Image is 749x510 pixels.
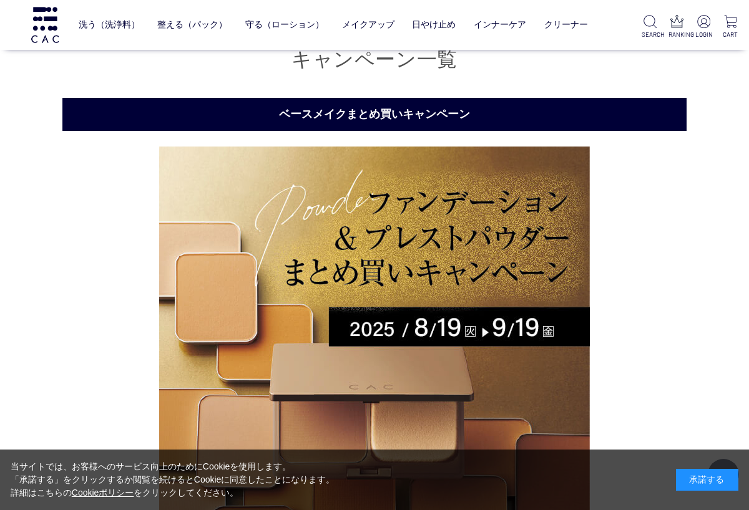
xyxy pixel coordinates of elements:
[342,10,394,39] a: メイクアップ
[642,30,658,39] p: SEARCH
[668,15,685,39] a: RANKING
[676,469,738,491] div: 承諾する
[695,30,712,39] p: LOGIN
[62,98,687,131] h2: ベースメイクまとめ買いキャンペーン
[722,30,739,39] p: CART
[722,15,739,39] a: CART
[668,30,685,39] p: RANKING
[642,15,658,39] a: SEARCH
[412,10,456,39] a: 日やけ止め
[157,10,227,39] a: 整える（パック）
[544,10,588,39] a: クリーナー
[474,10,526,39] a: インナーケア
[72,488,134,498] a: Cookieポリシー
[245,10,324,39] a: 守る（ローション）
[79,10,140,39] a: 洗う（洗浄料）
[695,15,712,39] a: LOGIN
[29,7,61,42] img: logo
[62,46,687,73] h1: キャンペーン一覧
[11,460,335,499] div: 当サイトでは、お客様へのサービス向上のためにCookieを使用します。 「承諾する」をクリックするか閲覧を続けるとCookieに同意したことになります。 詳細はこちらの をクリックしてください。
